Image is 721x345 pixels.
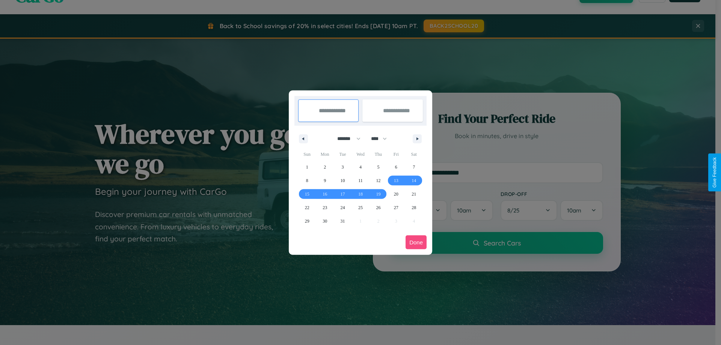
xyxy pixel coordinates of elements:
button: Done [406,235,427,249]
button: 6 [387,160,405,174]
button: 1 [298,160,316,174]
button: 14 [405,174,423,187]
button: 15 [298,187,316,201]
button: 21 [405,187,423,201]
span: 5 [377,160,379,174]
span: 21 [412,187,416,201]
button: 22 [298,201,316,214]
span: Mon [316,148,333,160]
span: 20 [394,187,398,201]
span: Thu [370,148,387,160]
button: 8 [298,174,316,187]
span: 10 [341,174,345,187]
span: 23 [323,201,327,214]
button: 20 [387,187,405,201]
span: 19 [376,187,380,201]
span: 29 [305,214,309,228]
button: 29 [298,214,316,228]
span: 1 [306,160,308,174]
button: 12 [370,174,387,187]
span: 14 [412,174,416,187]
span: 13 [394,174,398,187]
button: 30 [316,214,333,228]
div: Give Feedback [712,157,717,188]
span: 6 [395,160,397,174]
span: Sat [405,148,423,160]
button: 19 [370,187,387,201]
span: 22 [305,201,309,214]
span: 18 [358,187,363,201]
button: 13 [387,174,405,187]
span: 9 [324,174,326,187]
button: 5 [370,160,387,174]
button: 27 [387,201,405,214]
button: 10 [334,174,351,187]
button: 2 [316,160,333,174]
button: 24 [334,201,351,214]
button: 4 [351,160,369,174]
span: 26 [376,201,380,214]
button: 23 [316,201,333,214]
span: 15 [305,187,309,201]
span: 24 [341,201,345,214]
button: 9 [316,174,333,187]
span: 7 [413,160,415,174]
span: 25 [358,201,363,214]
button: 18 [351,187,369,201]
span: 12 [376,174,380,187]
button: 28 [405,201,423,214]
span: 16 [323,187,327,201]
button: 11 [351,174,369,187]
span: 28 [412,201,416,214]
button: 16 [316,187,333,201]
button: 7 [405,160,423,174]
span: 3 [342,160,344,174]
span: Fri [387,148,405,160]
span: 31 [341,214,345,228]
button: 31 [334,214,351,228]
span: Wed [351,148,369,160]
span: 8 [306,174,308,187]
span: 27 [394,201,398,214]
span: Tue [334,148,351,160]
span: 11 [358,174,363,187]
button: 3 [334,160,351,174]
span: 2 [324,160,326,174]
span: 30 [323,214,327,228]
span: 4 [359,160,362,174]
span: 17 [341,187,345,201]
button: 25 [351,201,369,214]
button: 17 [334,187,351,201]
button: 26 [370,201,387,214]
span: Sun [298,148,316,160]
